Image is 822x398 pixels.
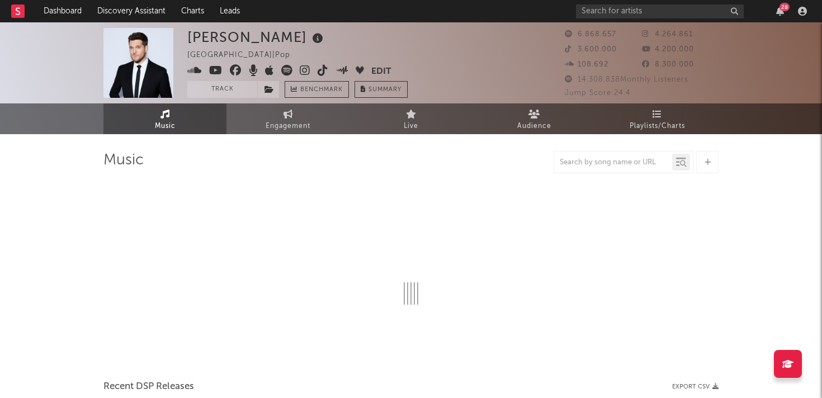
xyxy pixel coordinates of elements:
button: Edit [371,65,391,79]
span: Jump Score: 24.4 [565,89,631,97]
span: 6.868.657 [565,31,616,38]
span: 8.300.000 [642,61,694,68]
span: Benchmark [300,83,343,97]
button: 28 [776,7,784,16]
span: 108.692 [565,61,608,68]
a: Live [349,103,473,134]
button: Export CSV [672,383,719,390]
span: 14.308.838 Monthly Listeners [565,76,688,83]
span: Playlists/Charts [630,120,685,133]
span: 4.264.861 [642,31,693,38]
input: Search for artists [576,4,744,18]
a: Music [103,103,226,134]
span: Engagement [266,120,310,133]
div: [PERSON_NAME] [187,28,326,46]
span: Audience [517,120,551,133]
span: 4.200.000 [642,46,694,53]
a: Audience [473,103,596,134]
div: [GEOGRAPHIC_DATA] | Pop [187,49,303,62]
button: Summary [355,81,408,98]
span: Live [404,120,418,133]
a: Engagement [226,103,349,134]
a: Playlists/Charts [596,103,719,134]
button: Track [187,81,257,98]
a: Benchmark [285,81,349,98]
span: 3.600.000 [565,46,617,53]
span: Music [155,120,176,133]
input: Search by song name or URL [554,158,672,167]
div: 28 [780,3,790,11]
span: Recent DSP Releases [103,380,194,394]
span: Summary [369,87,401,93]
